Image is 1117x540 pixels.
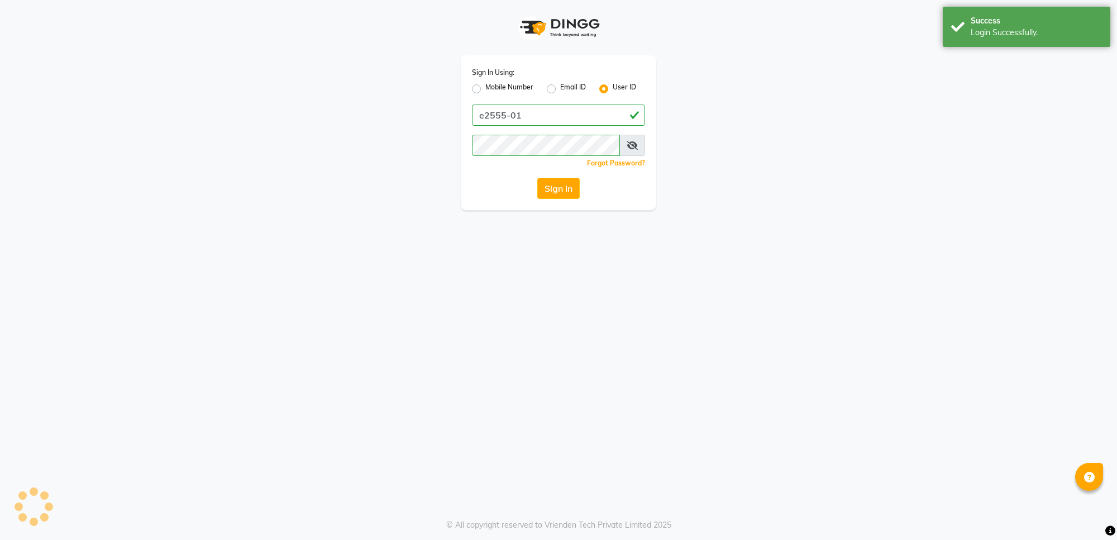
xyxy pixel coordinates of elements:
iframe: chat widget [1070,495,1106,529]
img: logo1.svg [514,11,603,44]
input: Username [472,105,645,126]
div: Login Successfully. [971,27,1102,39]
input: Username [472,135,620,156]
button: Sign In [537,178,580,199]
label: Mobile Number [485,82,533,96]
label: Sign In Using: [472,68,514,78]
label: Email ID [560,82,586,96]
label: User ID [613,82,636,96]
div: Success [971,15,1102,27]
a: Forgot Password? [587,159,645,167]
